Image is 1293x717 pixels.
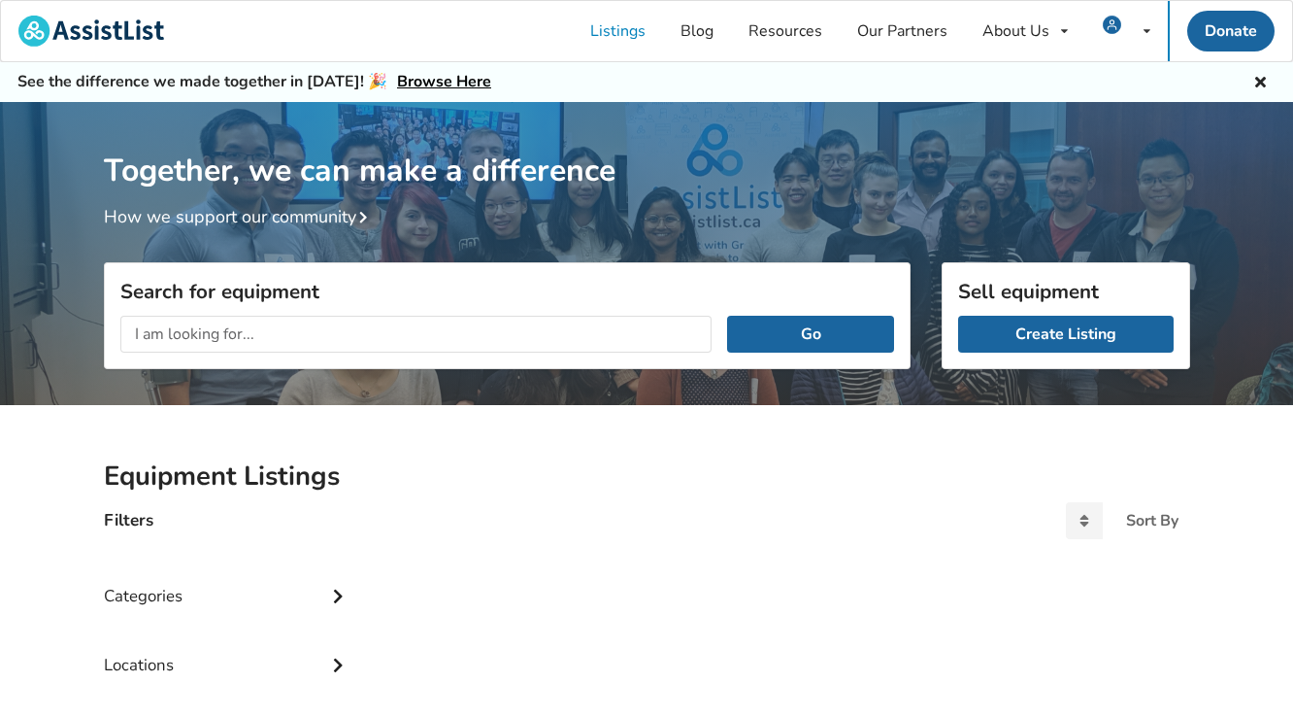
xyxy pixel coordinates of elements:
[18,16,164,47] img: assistlist-logo
[958,279,1174,304] h3: Sell equipment
[104,460,1190,494] h2: Equipment Listings
[104,205,376,228] a: How we support our community
[104,102,1190,190] h1: Together, we can make a difference
[104,616,352,685] div: Locations
[731,1,840,61] a: Resources
[727,316,893,353] button: Go
[982,23,1049,39] div: About Us
[1187,11,1275,51] a: Donate
[958,316,1174,353] a: Create Listing
[663,1,731,61] a: Blog
[1103,16,1121,34] img: user icon
[840,1,965,61] a: Our Partners
[397,71,491,92] a: Browse Here
[120,316,713,353] input: I am looking for...
[120,279,894,304] h3: Search for equipment
[104,547,352,616] div: Categories
[1126,513,1178,529] div: Sort By
[573,1,663,61] a: Listings
[17,72,491,92] h5: See the difference we made together in [DATE]! 🎉
[104,509,153,531] h4: Filters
